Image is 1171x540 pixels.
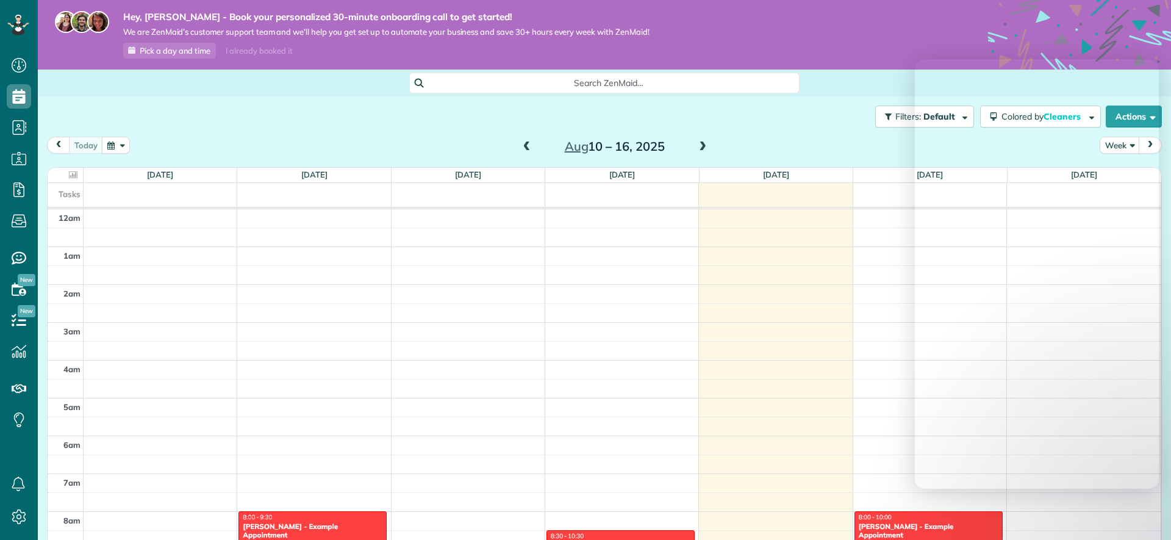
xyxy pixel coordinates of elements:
[763,170,789,179] a: [DATE]
[55,11,77,33] img: maria-72a9807cf96188c08ef61303f053569d2e2a8a1cde33d635c8a3ac13582a053d.jpg
[895,111,921,122] span: Filters:
[63,478,81,488] span: 7am
[609,170,636,179] a: [DATE]
[18,305,35,317] span: New
[218,43,299,59] div: I already booked it
[63,251,81,261] span: 1am
[243,513,272,521] span: 8:00 - 9:30
[47,137,70,153] button: prev
[69,137,103,153] button: today
[875,106,974,128] button: Filters: Default
[123,43,216,59] a: Pick a day and time
[551,532,584,540] span: 8:30 - 10:30
[59,213,81,223] span: 12am
[63,364,81,374] span: 4am
[63,440,81,450] span: 6am
[915,59,1159,489] iframe: Intercom live chat
[59,189,81,199] span: Tasks
[147,170,173,179] a: [DATE]
[63,289,81,298] span: 2am
[539,140,691,153] h2: 10 – 16, 2025
[455,170,481,179] a: [DATE]
[63,326,81,336] span: 3am
[18,274,35,286] span: New
[859,513,892,521] span: 8:00 - 10:00
[123,11,650,23] strong: Hey, [PERSON_NAME] - Book your personalized 30-minute onboarding call to get started!
[858,522,999,540] div: [PERSON_NAME] - Example Appointment
[1130,499,1159,528] iframe: Intercom live chat
[63,402,81,412] span: 5am
[301,170,328,179] a: [DATE]
[87,11,109,33] img: michelle-19f622bdf1676172e81f8f8fba1fb50e276960ebfe0243fe18214015130c80e4.jpg
[242,522,383,540] div: [PERSON_NAME] - Example Appointment
[71,11,93,33] img: jorge-587dff0eeaa6aab1f244e6dc62b8924c3b6ad411094392a53c71c6c4a576187d.jpg
[140,46,210,56] span: Pick a day and time
[123,27,650,37] span: We are ZenMaid’s customer support team and we’ll help you get set up to automate your business an...
[565,139,589,154] span: Aug
[63,516,81,525] span: 8am
[869,106,974,128] a: Filters: Default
